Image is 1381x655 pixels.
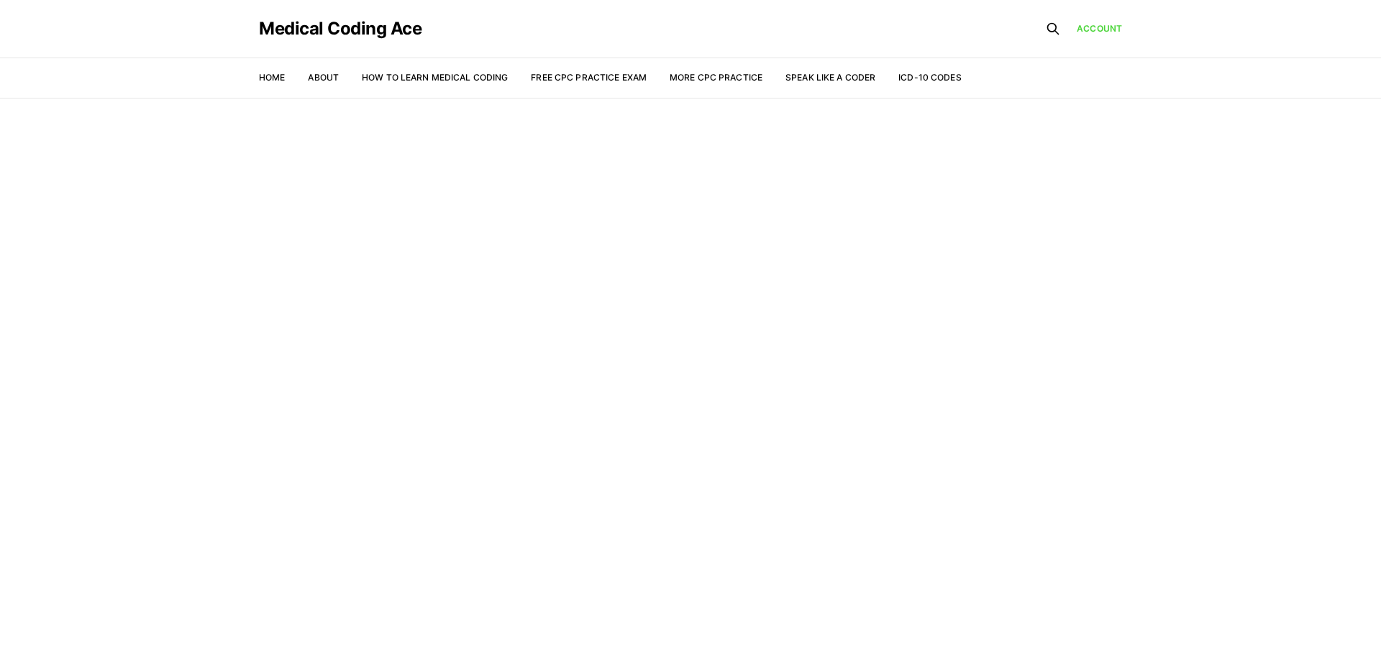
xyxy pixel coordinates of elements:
a: ICD-10 Codes [898,72,961,83]
a: Free CPC Practice Exam [531,72,647,83]
a: More CPC Practice [670,72,762,83]
a: Home [259,72,285,83]
a: Medical Coding Ace [259,20,421,37]
a: How to Learn Medical Coding [362,72,508,83]
a: Speak Like a Coder [785,72,875,83]
a: About [308,72,339,83]
a: Account [1077,22,1122,35]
